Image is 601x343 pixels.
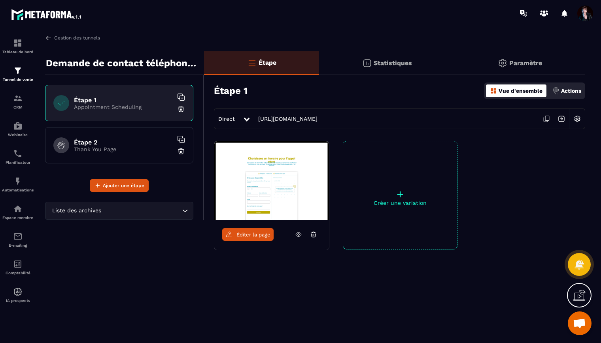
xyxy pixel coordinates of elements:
[2,77,34,82] p: Tunnel de vente
[13,121,23,131] img: automations
[13,204,23,214] img: automations
[74,146,173,152] p: Thank You Page
[362,58,372,68] img: stats.20deebd0.svg
[2,253,34,281] a: accountantaccountantComptabilité
[254,116,318,122] a: [URL][DOMAIN_NAME]
[568,311,592,335] a: Ouvrir le chat
[45,202,193,220] div: Search for option
[2,105,34,109] p: CRM
[509,59,542,67] p: Paramètre
[570,111,585,126] img: setting-w.858f3a88.svg
[2,171,34,198] a: automationsautomationsAutomatisations
[13,176,23,186] img: automations
[13,94,23,103] img: formation
[74,104,173,110] p: Appointment Scheduling
[236,232,270,238] span: Éditer la page
[2,188,34,192] p: Automatisations
[374,59,412,67] p: Statistiques
[218,116,235,122] span: Direct
[498,58,507,68] img: setting-gr.5f69749f.svg
[2,133,34,137] p: Webinaire
[11,7,82,21] img: logo
[2,60,34,88] a: formationformationTunnel de vente
[259,59,276,66] p: Étape
[247,58,257,67] img: bars-o.4a397970.svg
[2,198,34,226] a: automationsautomationsEspace membre
[214,85,248,96] h3: Étape 1
[561,88,581,94] p: Actions
[222,228,274,241] a: Éditer la page
[490,87,497,94] img: dashboard-orange.40269519.svg
[13,38,23,48] img: formation
[13,287,23,296] img: automations
[13,149,23,158] img: scheduler
[2,226,34,253] a: emailemailE-mailing
[90,179,149,192] button: Ajouter une étape
[2,271,34,275] p: Comptabilité
[2,115,34,143] a: automationsautomationsWebinaire
[2,243,34,247] p: E-mailing
[177,147,185,155] img: trash
[74,96,173,104] h6: Étape 1
[103,182,144,189] span: Ajouter une étape
[2,216,34,220] p: Espace membre
[2,88,34,115] a: formationformationCRM
[13,66,23,75] img: formation
[214,141,329,220] img: image
[45,34,52,41] img: arrow
[2,160,34,165] p: Planificateur
[343,200,457,206] p: Créer une variation
[74,139,173,146] h6: Étape 2
[45,34,100,41] a: Gestion des tunnels
[554,111,569,126] img: arrow-next.bcc2205e.svg
[13,232,23,241] img: email
[50,206,103,215] span: Liste des archives
[13,259,23,269] img: accountant
[499,88,542,94] p: Vue d'ensemble
[2,50,34,54] p: Tableau de bord
[46,55,198,71] p: Demande de contact téléphonique
[343,189,457,200] p: +
[177,105,185,113] img: trash
[2,298,34,303] p: IA prospects
[2,143,34,171] a: schedulerschedulerPlanificateur
[552,87,559,94] img: actions.d6e523a2.png
[2,32,34,60] a: formationformationTableau de bord
[103,206,180,215] input: Search for option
